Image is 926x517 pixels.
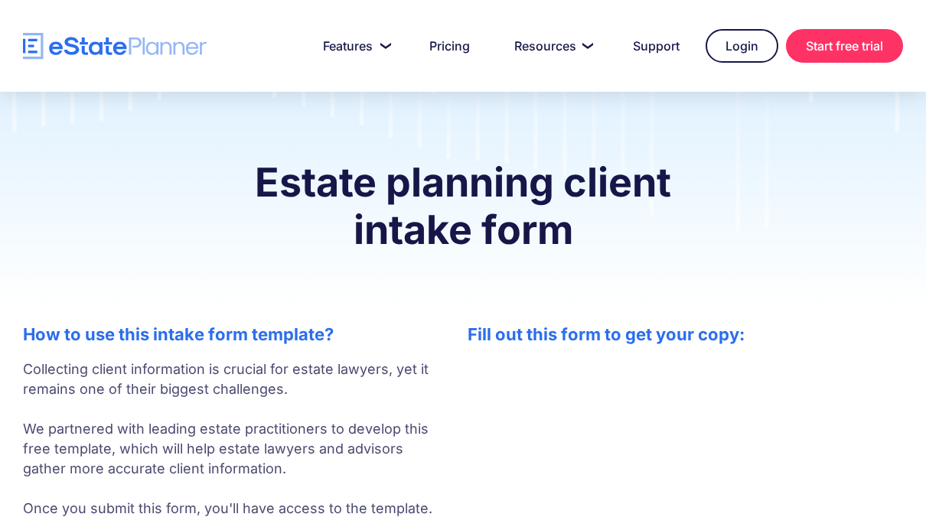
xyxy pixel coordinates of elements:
[411,31,488,61] a: Pricing
[23,324,437,344] h2: How to use this intake form template?
[706,29,778,63] a: Login
[615,31,698,61] a: Support
[496,31,607,61] a: Resources
[468,324,904,344] h2: Fill out this form to get your copy:
[786,29,903,63] a: Start free trial
[305,31,403,61] a: Features
[23,33,207,60] a: home
[255,158,671,254] strong: Estate planning client intake form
